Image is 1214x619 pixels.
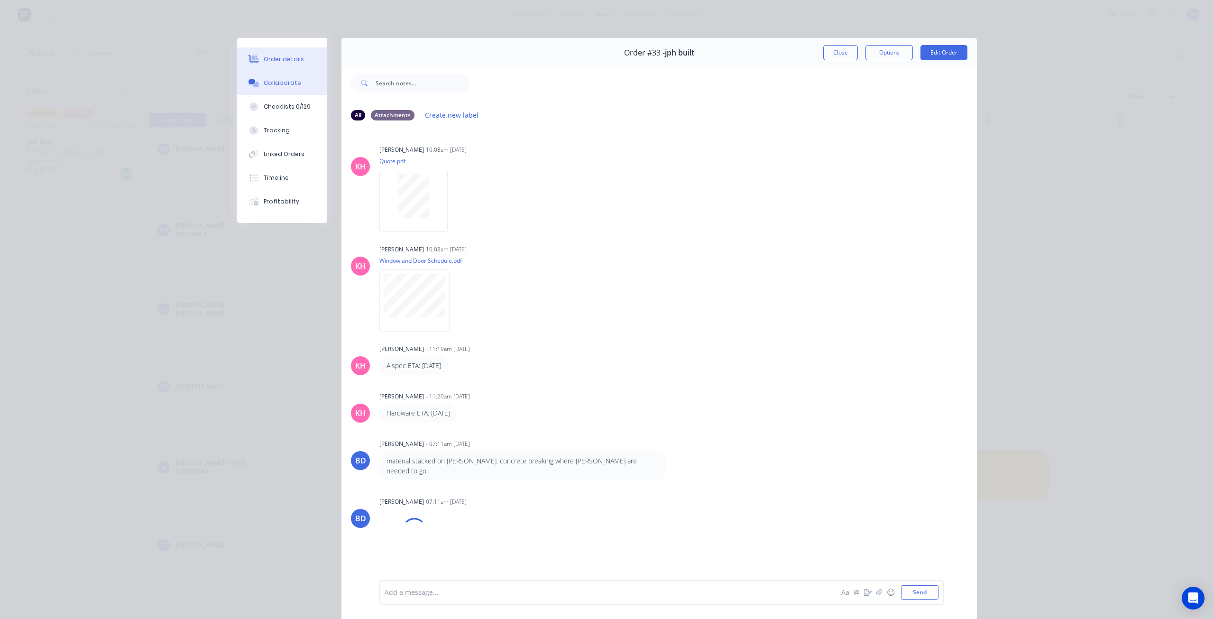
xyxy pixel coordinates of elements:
[426,498,467,506] div: 07:11am [DATE]
[376,74,469,92] input: Search notes...
[264,126,290,135] div: Tracking
[386,361,441,370] p: Alspec ETA: [DATE]
[426,245,467,254] div: 10:08am [DATE]
[420,109,484,121] button: Create new label
[379,146,424,154] div: [PERSON_NAME]
[901,585,938,600] button: Send
[386,456,658,476] div: material stacked on [PERSON_NAME]. concrete breaking where [PERSON_NAME] are needed to go
[379,257,462,265] p: Window and Door Schedule.pdf
[351,110,365,120] div: All
[851,587,862,598] button: @
[386,408,450,418] p: Hardware ETA: [DATE]
[379,392,424,401] div: [PERSON_NAME]
[355,360,366,371] div: KH
[264,174,289,182] div: Timeline
[237,166,327,190] button: Timeline
[379,157,457,165] p: Quote.pdf
[237,119,327,142] button: Tracking
[379,498,424,506] div: [PERSON_NAME]
[355,260,366,272] div: KH
[264,197,299,206] div: Profitability
[920,45,967,60] button: Edit Order
[237,95,327,119] button: Checklists 0/129
[264,79,301,87] div: Collaborate
[237,71,327,95] button: Collaborate
[379,245,424,254] div: [PERSON_NAME]
[264,150,304,158] div: Linked Orders
[426,146,467,154] div: 10:08am [DATE]
[1182,587,1205,610] div: Open Intercom Messenger
[426,440,470,448] div: - 07:11am [DATE]
[355,407,366,419] div: KH
[624,48,665,57] span: Order #33 -
[371,110,414,120] div: Attachments
[237,47,327,71] button: Order details
[355,513,366,524] div: BD
[426,345,470,353] div: - 11:19am [DATE]
[665,48,694,57] span: jph built
[355,455,366,466] div: BD
[264,102,311,111] div: Checklists 0/129
[264,55,304,64] div: Order details
[237,142,327,166] button: Linked Orders
[379,345,424,353] div: [PERSON_NAME]
[426,392,470,401] div: - 11:20am [DATE]
[839,587,851,598] button: Aa
[379,440,424,448] div: [PERSON_NAME]
[355,161,366,172] div: KH
[823,45,858,60] button: Close
[885,587,896,598] button: ☺
[237,190,327,213] button: Profitability
[865,45,913,60] button: Options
